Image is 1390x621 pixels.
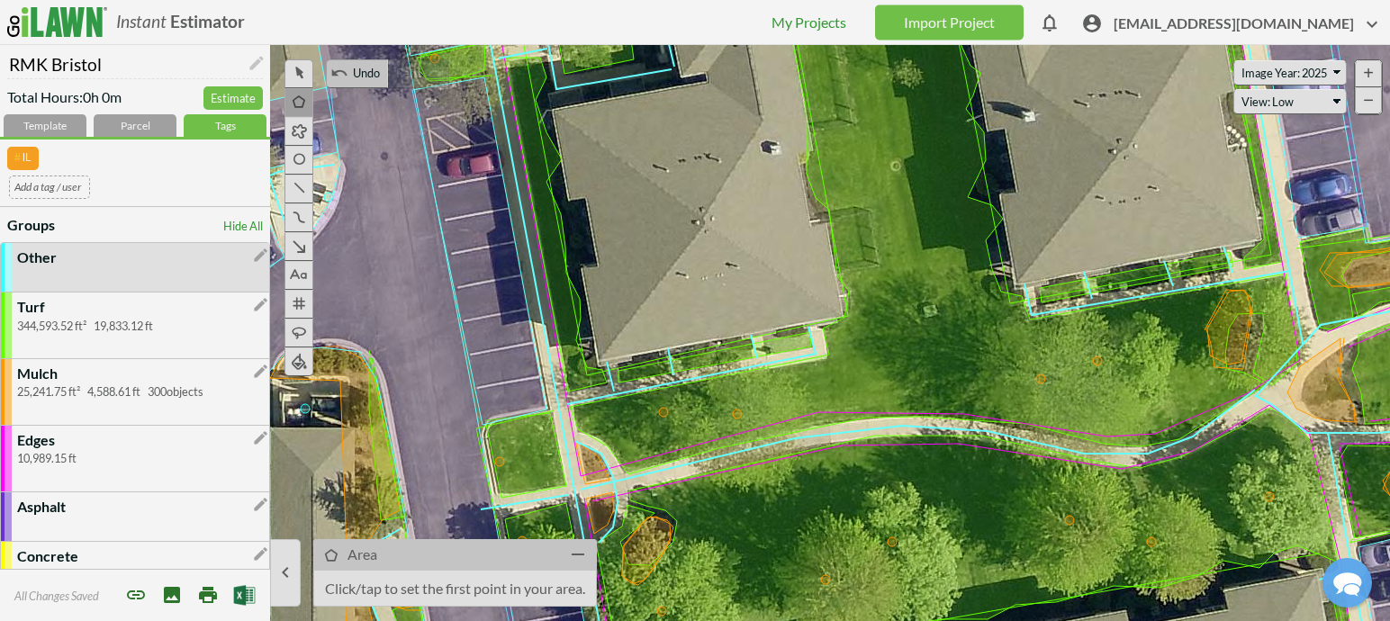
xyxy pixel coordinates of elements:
[7,45,263,79] input: Name Your Project
[4,114,86,137] div: Template
[197,584,219,606] i: Print Map
[161,584,183,606] i: Save Image
[115,489,268,517] a: Contact Us Directly
[17,296,45,317] p: Turf
[17,363,58,383] p: Mulch
[347,544,377,564] p: Area
[36,224,345,257] input: Search our FAQ
[7,86,122,114] span: Total Hours: 0h 0m
[321,227,345,236] button: Search our FAQ
[203,86,263,111] a: Estimate
[1363,63,1374,83] span: +
[314,571,596,606] p: Click/tap to set the first point in your area.
[17,496,66,517] p: Asphalt
[7,7,107,37] img: logo_ilawn-fc6f26f1d8ad70084f1b6503d5cbc38ca19f1e498b32431160afa0085547e742.svg
[351,66,384,80] span: Undo
[1322,558,1372,607] div: Chat widget toggle
[36,198,345,215] div: Find the answers you need
[45,13,338,31] div: Contact Us
[9,175,90,198] input: Add a tag / user
[1081,13,1103,35] i: 
[1363,90,1374,110] span: −
[252,296,269,313] i: 
[252,247,269,264] i: 
[252,363,269,380] i: 
[275,557,296,589] i: 
[233,584,256,607] img: Export to Excel
[148,384,211,399] span: 300 objects
[184,114,266,137] div: Tags
[7,147,39,169] span: IL
[125,584,147,606] span: Share project
[26,100,357,115] div: We'll respond as soon as we can.
[223,214,263,235] a: Hide All
[17,429,55,450] p: Edges
[330,64,348,82] i: 
[252,545,269,562] i: 
[14,589,99,603] span: All Changes Saved
[17,451,84,465] span: 10,989.15 ft
[252,496,269,513] i: 
[772,13,846,31] a: My Projects
[326,59,388,88] button:  Undo
[94,319,160,333] span: 19,833.12 ft
[1044,491,1368,599] iframe: Drift Chat Widget
[17,247,57,267] p: Other
[94,114,176,137] div: Parcel
[248,52,266,75] i: Edit Name
[187,43,234,90] img: Chris Ascolese
[252,429,269,446] i: 
[17,545,78,566] p: Concrete
[149,43,196,90] img: Josh
[875,4,1024,40] a: Import Project
[87,384,148,399] span: 4,588.61 ft
[563,544,592,565] i: 
[116,11,167,31] i: Instant
[1355,87,1382,114] div: Zoom Out
[17,319,94,333] span: 344,593.52 ft²
[1114,13,1383,41] span: [EMAIL_ADDRESS][DOMAIN_NAME]
[7,216,55,233] b: Groups
[17,384,87,399] span: 25,241.75 ft²
[270,539,301,607] button: 
[1355,60,1382,87] div: Zoom In
[170,11,245,31] b: Estimator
